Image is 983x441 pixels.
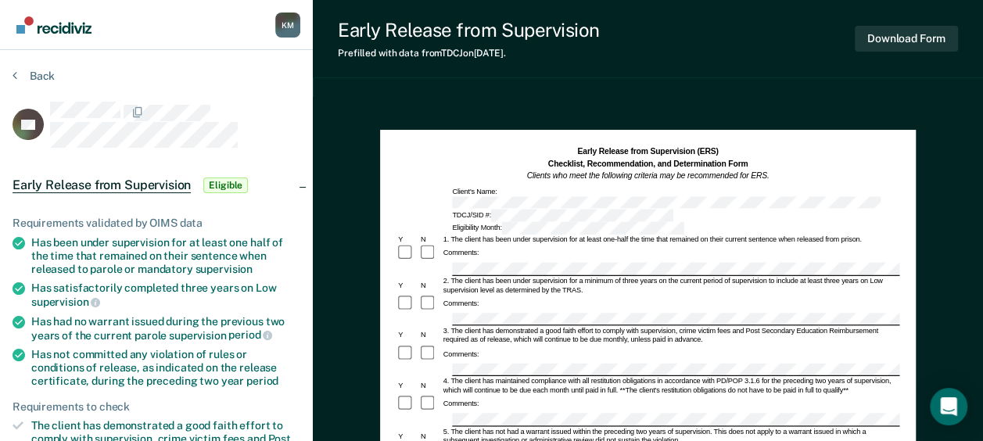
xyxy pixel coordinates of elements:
div: Y [396,281,418,291]
div: Requirements validated by OIMS data [13,217,300,230]
span: Early Release from Supervision [13,177,191,193]
div: Open Intercom Messenger [930,388,967,425]
div: 3. The client has demonstrated a good faith effort to comply with supervision, crime victim fees ... [441,327,899,345]
div: 1. The client has been under supervision for at least one-half the time that remained on their cu... [441,235,899,245]
div: N [418,281,441,291]
span: supervision [196,263,253,275]
img: Recidiviz [16,16,91,34]
div: N [418,332,441,341]
div: Y [396,332,418,341]
div: Prefilled with data from TDCJ on [DATE] . [338,48,600,59]
em: Clients who meet the following criteria may be recommended for ERS. [526,171,769,181]
span: period [228,328,272,341]
div: Early Release from Supervision [338,19,600,41]
div: N [418,382,441,391]
div: N [418,235,441,245]
div: Y [396,382,418,391]
div: Has been under supervision for at least one half of the time that remained on their sentence when... [31,236,300,275]
strong: Early Release from Supervision (ERS) [577,147,718,156]
div: Comments: [441,299,480,309]
div: 2. The client has been under supervision for a minimum of three years on the current period of su... [441,277,899,295]
div: 4. The client has maintained compliance with all restitution obligations in accordance with PD/PO... [441,377,899,395]
div: Has had no warrant issued during the previous two years of the current parole supervision [31,315,300,342]
strong: Checklist, Recommendation, and Determination Form [547,160,748,169]
button: Back [13,69,55,83]
div: Has not committed any violation of rules or conditions of release, as indicated on the release ce... [31,348,300,387]
span: period [246,375,278,387]
div: Comments: [441,400,480,409]
div: Comments: [441,249,480,258]
div: TDCJ/SID #: [450,210,675,222]
div: Client's Name: [450,187,899,208]
div: Comments: [441,350,480,359]
span: Eligible [203,177,248,193]
button: Download Form [855,26,958,52]
div: Eligibility Month: [450,222,686,235]
div: Has satisfactorily completed three years on Low [31,281,300,308]
div: Y [396,235,418,245]
span: supervision [31,296,100,308]
div: K M [275,13,300,38]
button: Profile dropdown button [275,13,300,38]
div: Requirements to check [13,400,300,414]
